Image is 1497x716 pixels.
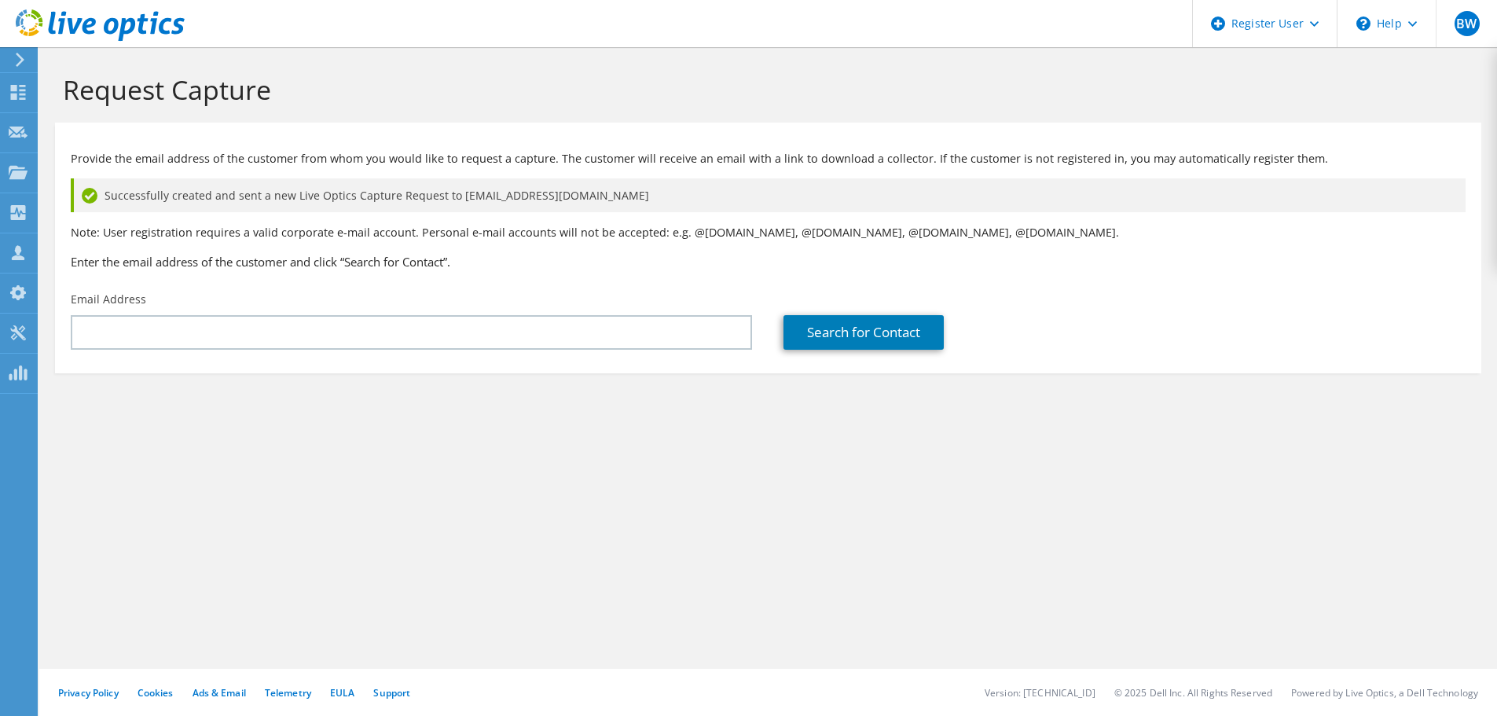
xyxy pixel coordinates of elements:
a: Cookies [138,686,174,699]
p: Provide the email address of the customer from whom you would like to request a capture. The cust... [71,150,1466,167]
a: EULA [330,686,354,699]
p: Note: User registration requires a valid corporate e-mail account. Personal e-mail accounts will ... [71,224,1466,241]
a: Search for Contact [783,315,944,350]
a: Privacy Policy [58,686,119,699]
h1: Request Capture [63,73,1466,106]
span: BW [1455,11,1480,36]
a: Ads & Email [193,686,246,699]
a: Support [373,686,410,699]
label: Email Address [71,292,146,307]
li: Version: [TECHNICAL_ID] [985,686,1095,699]
li: © 2025 Dell Inc. All Rights Reserved [1114,686,1272,699]
li: Powered by Live Optics, a Dell Technology [1291,686,1478,699]
svg: \n [1356,17,1370,31]
h3: Enter the email address of the customer and click “Search for Contact”. [71,253,1466,270]
a: Telemetry [265,686,311,699]
span: Successfully created and sent a new Live Optics Capture Request to [EMAIL_ADDRESS][DOMAIN_NAME] [105,187,649,204]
